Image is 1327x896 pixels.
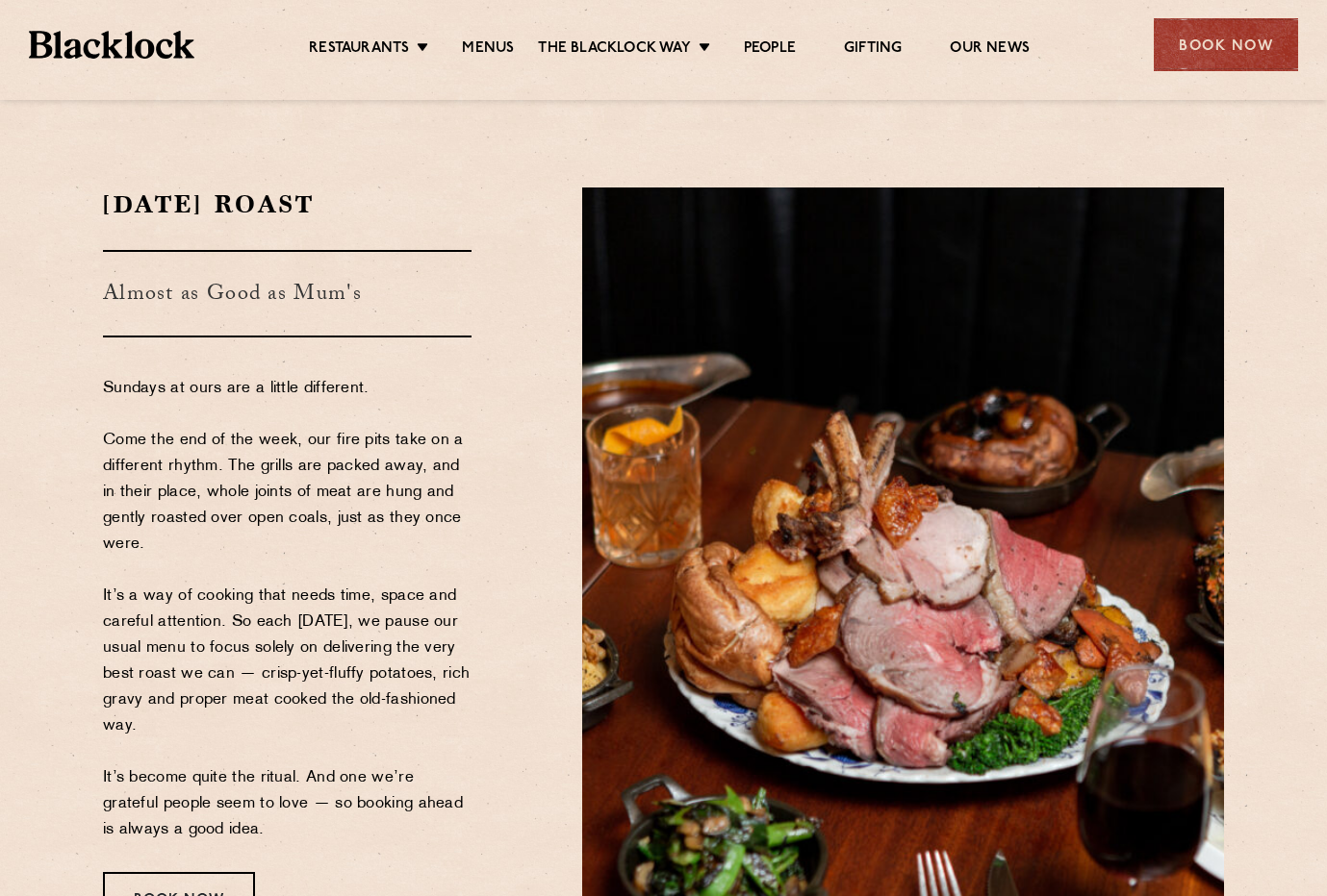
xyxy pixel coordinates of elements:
[1154,18,1298,71] div: Book Now
[103,376,472,843] p: Sundays at ours are a little different. Come the end of the week, our fire pits take on a differe...
[744,39,796,61] a: People
[462,39,514,61] a: Menus
[103,187,472,221] h2: [DATE] Roast
[309,39,409,61] a: Restaurants
[844,39,902,61] a: Gifting
[103,250,472,337] h3: Almost as Good as Mum's
[29,31,194,59] img: BL_Textured_Logo-footer-cropped.svg
[950,39,1030,61] a: Our News
[538,39,690,61] a: The Blacklock Way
